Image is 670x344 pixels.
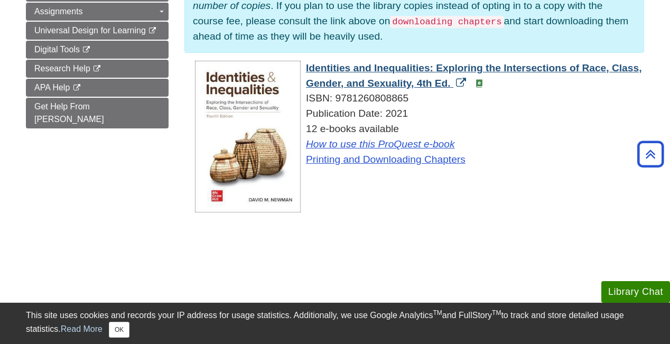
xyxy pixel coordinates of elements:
button: Close [109,322,129,338]
a: Universal Design for Learning [26,22,169,40]
div: 12 e-books available [195,122,644,167]
sup: TM [433,309,442,317]
code: downloading chapters [390,16,504,28]
sup: TM [492,309,501,317]
img: Cover Art [195,61,301,212]
a: Digital Tools [26,41,169,59]
div: This site uses cookies and records your IP address for usage statistics. Additionally, we use Goo... [26,309,644,338]
a: Printing and Downloading Chapters [306,154,466,165]
i: This link opens in a new window [92,66,101,72]
i: This link opens in a new window [82,47,91,53]
img: e-Book [475,79,483,88]
span: Universal Design for Learning [34,26,146,35]
div: Publication Date: 2021 [195,106,644,122]
span: Digital Tools [34,45,80,54]
span: Assignments [34,7,83,16]
div: ISBN: 9781260808865 [195,91,644,106]
a: Read More [61,324,103,333]
a: Assignments [26,3,169,21]
a: Back to Top [634,147,667,161]
a: Research Help [26,60,169,78]
a: Get Help From [PERSON_NAME] [26,98,169,128]
span: Get Help From [PERSON_NAME] [34,102,104,124]
i: This link opens in a new window [72,85,81,91]
button: Library Chat [601,281,670,303]
a: APA Help [26,79,169,97]
a: Link opens in new window [306,62,641,89]
span: APA Help [34,83,70,92]
span: Identities and Inequalities: Exploring the Intersections of Race, Class, Gender, and Sexuality, 4... [306,62,641,89]
span: Research Help [34,64,90,73]
i: This link opens in a new window [148,27,157,34]
a: How to use this ProQuest e-book [306,138,455,150]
